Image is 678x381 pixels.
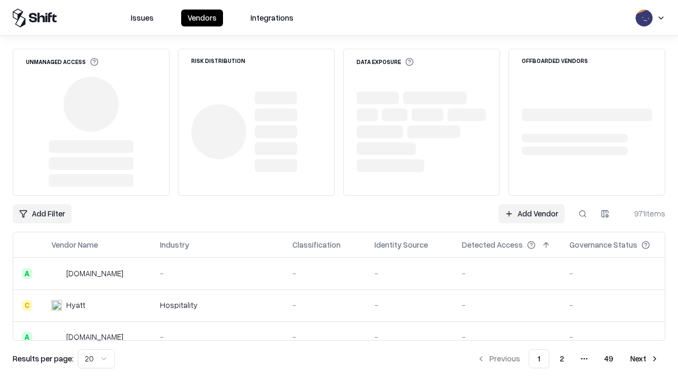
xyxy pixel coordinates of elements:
div: - [462,331,552,342]
div: Detected Access [462,239,523,250]
button: 49 [596,349,622,368]
div: - [374,268,445,279]
div: - [374,300,445,311]
div: A [22,268,32,279]
div: - [569,268,667,279]
a: Add Vendor [498,204,565,223]
div: - [374,331,445,342]
div: - [462,300,552,311]
div: 971 items [623,208,665,219]
div: - [462,268,552,279]
div: C [22,300,32,311]
div: - [569,300,667,311]
div: Industry [160,239,189,250]
nav: pagination [470,349,665,368]
div: Risk Distribution [191,58,245,63]
button: Next [624,349,665,368]
img: primesec.co.il [51,332,62,342]
div: [DOMAIN_NAME] [66,268,123,279]
div: - [292,331,358,342]
img: intrado.com [51,268,62,279]
div: Governance Status [569,239,637,250]
div: Data Exposure [356,58,414,66]
button: 2 [551,349,573,368]
div: A [22,332,32,342]
div: Offboarded Vendors [522,58,588,63]
div: Identity Source [374,239,428,250]
div: - [292,300,358,311]
img: Hyatt [51,300,62,311]
button: Integrations [244,10,300,26]
div: - [160,268,275,279]
div: - [292,268,358,279]
button: 1 [529,349,549,368]
p: Results per page: [13,353,74,364]
div: Hospitality [160,300,275,311]
div: [DOMAIN_NAME] [66,331,123,342]
button: Add Filter [13,204,72,223]
div: Unmanaged Access [26,58,99,66]
div: Vendor Name [51,239,98,250]
div: Hyatt [66,300,85,311]
div: - [569,331,667,342]
div: Classification [292,239,341,250]
button: Issues [124,10,160,26]
div: - [160,331,275,342]
button: Vendors [181,10,223,26]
